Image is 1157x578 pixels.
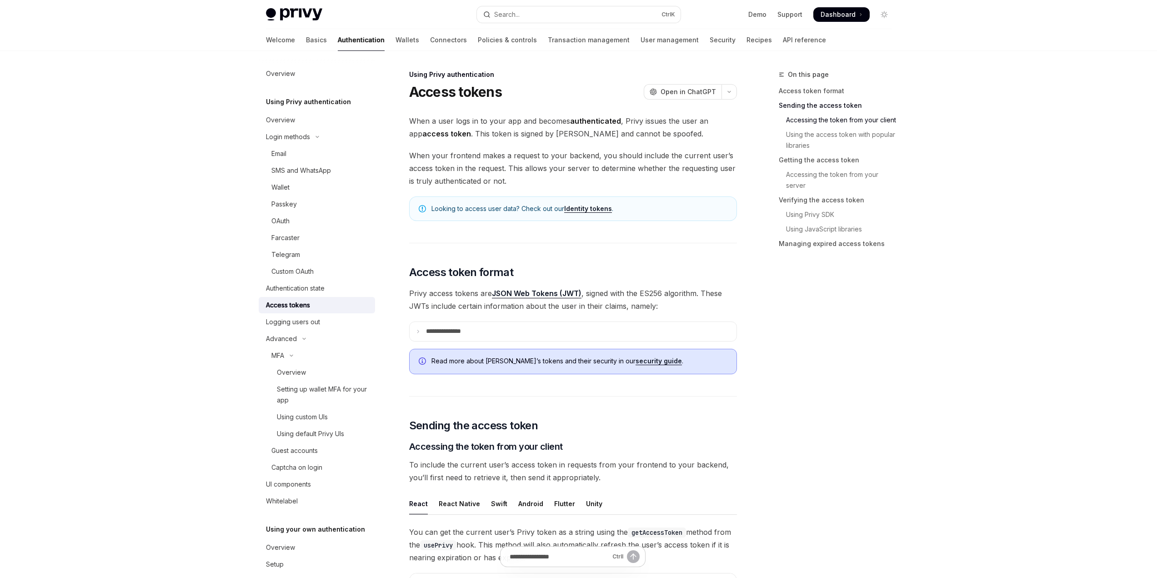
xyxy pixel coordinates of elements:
div: Android [518,493,543,514]
a: Email [259,146,375,162]
a: Using JavaScript libraries [779,222,899,236]
a: Telegram [259,246,375,263]
a: Custom OAuth [259,263,375,280]
button: Toggle dark mode [877,7,892,22]
span: Accessing the token from your client [409,440,563,453]
img: light logo [266,8,322,21]
a: Demo [748,10,766,19]
a: UI components [259,476,375,493]
code: getAccessToken [628,528,686,538]
div: Overview [277,367,306,378]
div: Flutter [554,493,575,514]
div: Setting up wallet MFA for your app [277,384,370,406]
div: Login methods [266,131,310,142]
span: Ctrl K [661,11,675,18]
div: Telegram [271,249,300,260]
a: Recipes [746,29,772,51]
div: React Native [439,493,480,514]
a: Authentication state [259,280,375,297]
h1: Access tokens [409,84,502,100]
div: UI components [266,479,311,490]
a: Transaction management [548,29,630,51]
div: Using default Privy UIs [277,428,344,439]
div: Custom OAuth [271,266,314,277]
span: Privy access tokens are , signed with the ES256 algorithm. These JWTs include certain information... [409,287,737,312]
a: Overview [259,112,375,128]
div: Guest accounts [271,445,318,456]
a: Farcaster [259,230,375,246]
div: Swift [491,493,507,514]
a: Wallet [259,179,375,196]
code: usePrivy [420,540,456,550]
a: Passkey [259,196,375,212]
a: Authentication [338,29,385,51]
a: security guide [636,357,682,365]
a: User management [641,29,699,51]
a: Overview [259,364,375,381]
a: Dashboard [813,7,870,22]
a: Verifying the access token [779,193,899,207]
a: Using Privy SDK [779,207,899,222]
a: Identity tokens [564,205,612,213]
a: Security [710,29,736,51]
div: Passkey [271,199,297,210]
div: Email [271,148,286,159]
div: Overview [266,115,295,126]
svg: Note [419,205,426,212]
a: Captcha on login [259,459,375,476]
a: Basics [306,29,327,51]
span: When a user logs in to your app and becomes , Privy issues the user an app . This token is signed... [409,115,737,140]
button: Toggle Login methods section [259,129,375,145]
div: Unity [586,493,602,514]
span: On this page [788,69,829,80]
a: Access token format [779,84,899,98]
strong: authenticated [570,116,621,126]
a: Welcome [266,29,295,51]
span: Dashboard [821,10,856,19]
div: Using custom UIs [277,412,328,422]
a: Connectors [430,29,467,51]
a: Setting up wallet MFA for your app [259,381,375,408]
div: Logging users out [266,317,320,327]
div: SMS and WhatsApp [271,165,331,176]
a: Accessing the token from your server [779,167,899,193]
span: To include the current user’s access token in requests from your frontend to your backend, you’ll... [409,458,737,484]
span: Open in ChatGPT [661,87,716,96]
button: Open search [477,6,681,23]
div: MFA [271,350,284,361]
a: Guest accounts [259,442,375,459]
span: Sending the access token [409,418,538,433]
div: React [409,493,428,514]
div: Authentication state [266,283,325,294]
a: Using default Privy UIs [259,426,375,442]
a: Sending the access token [779,98,899,113]
svg: Info [419,357,428,367]
strong: access token [422,129,471,138]
span: Access token format [409,265,514,280]
a: Wallets [396,29,419,51]
div: Overview [266,542,295,553]
button: Toggle MFA section [259,347,375,364]
a: Overview [259,539,375,556]
div: Captcha on login [271,462,322,473]
div: Farcaster [271,232,300,243]
a: Managing expired access tokens [779,236,899,251]
a: OAuth [259,213,375,229]
div: Setup [266,559,284,570]
div: Search... [494,9,520,20]
a: API reference [783,29,826,51]
button: Open in ChatGPT [644,84,721,100]
input: Ask a question... [510,547,609,567]
div: Advanced [266,333,297,344]
div: Access tokens [266,300,310,311]
h5: Using your own authentication [266,524,365,535]
a: Support [777,10,802,19]
a: Setup [259,556,375,573]
a: JSON Web Tokens (JWT) [492,289,581,298]
a: Whitelabel [259,493,375,509]
div: Whitelabel [266,496,298,507]
span: When your frontend makes a request to your backend, you should include the current user’s access ... [409,149,737,187]
button: Send message [627,550,640,563]
div: OAuth [271,216,290,226]
a: Using the access token with popular libraries [779,127,899,153]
